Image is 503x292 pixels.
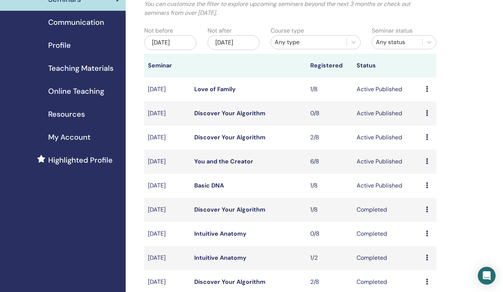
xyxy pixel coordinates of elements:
td: Completed [353,246,423,270]
td: [DATE] [144,174,191,198]
span: Teaching Materials [48,63,113,74]
label: Not after [208,26,232,35]
td: 1/2 [307,246,353,270]
td: 0/8 [307,222,353,246]
th: Status [353,54,423,77]
td: 6/8 [307,150,353,174]
a: Intuitive Anatomy [194,254,246,262]
td: [DATE] [144,77,191,102]
div: Open Intercom Messenger [478,267,496,285]
td: Completed [353,222,423,246]
td: [DATE] [144,126,191,150]
a: Discover Your Algorithm [194,109,265,117]
th: Registered [307,54,353,77]
label: Not before [144,26,173,35]
a: Discover Your Algorithm [194,133,265,141]
td: Active Published [353,102,423,126]
a: Basic DNA [194,182,224,189]
td: [DATE] [144,198,191,222]
div: Any status [376,38,418,47]
span: Profile [48,40,71,51]
td: Active Published [353,174,423,198]
td: Active Published [353,77,423,102]
th: Seminar [144,54,191,77]
span: Communication [48,17,104,28]
td: Active Published [353,150,423,174]
a: You and the Creator [194,157,253,165]
label: Seminar status [372,26,413,35]
td: [DATE] [144,102,191,126]
div: Any type [275,38,343,47]
a: Discover Your Algorithm [194,278,265,286]
td: 1/8 [307,198,353,222]
td: 1/8 [307,174,353,198]
td: 1/8 [307,77,353,102]
span: Highlighted Profile [48,155,113,166]
td: Active Published [353,126,423,150]
td: Completed [353,198,423,222]
a: Love of Family [194,85,236,93]
span: My Account [48,132,90,143]
label: Course type [271,26,304,35]
td: 2/8 [307,126,353,150]
div: [DATE] [144,35,196,50]
td: [DATE] [144,246,191,270]
td: 0/8 [307,102,353,126]
a: Discover Your Algorithm [194,206,265,213]
td: [DATE] [144,222,191,246]
div: [DATE] [208,35,259,50]
td: [DATE] [144,150,191,174]
span: Online Teaching [48,86,104,97]
a: Intuitive Anatomy [194,230,246,238]
span: Resources [48,109,85,120]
